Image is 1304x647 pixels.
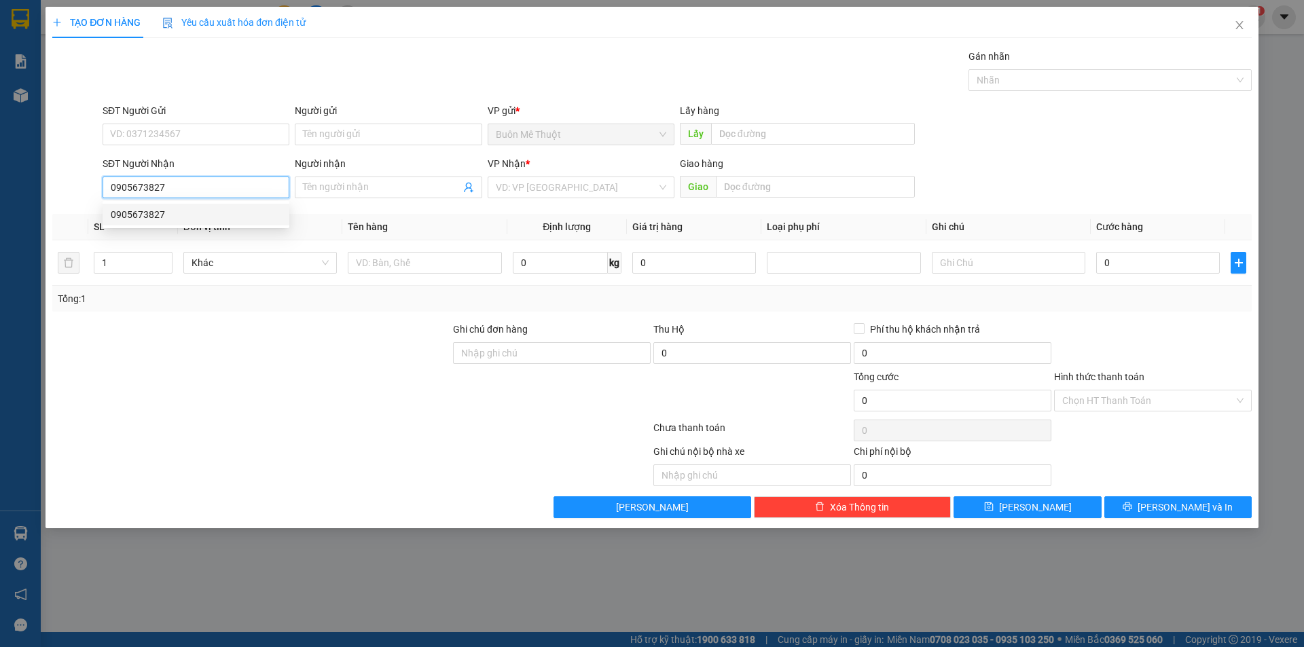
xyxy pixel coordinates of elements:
input: 0 [632,252,756,274]
div: SĐT Người Nhận [103,156,289,171]
span: kg [608,252,621,274]
div: Chi phí nội bộ [854,444,1051,464]
span: Buôn Mê Thuột [496,124,666,145]
input: VD: Bàn, Ghế [348,252,501,274]
span: SL [94,221,105,232]
div: Người nhận [295,156,482,171]
div: VP gửi [488,103,674,118]
button: printer[PERSON_NAME] và In [1104,496,1252,518]
button: save[PERSON_NAME] [954,496,1101,518]
span: delete [815,502,825,513]
span: Tổng cước [854,371,899,382]
th: Ghi chú [926,214,1091,240]
span: TẠO ĐƠN HÀNG [52,17,141,28]
input: Ghi Chú [932,252,1085,274]
span: plus [1231,257,1245,268]
span: Khác [192,253,329,273]
input: Ghi chú đơn hàng [453,342,651,364]
span: Giá trị hàng [632,221,683,232]
span: user-add [463,182,474,193]
div: Tổng: 1 [58,291,503,306]
span: close [1234,20,1245,31]
span: [PERSON_NAME] [999,500,1072,515]
div: 0905673827 [103,204,289,225]
button: deleteXóa Thông tin [754,496,952,518]
button: delete [58,252,79,274]
span: save [984,502,994,513]
input: Nhập ghi chú [653,464,851,486]
div: 0905673827 [111,207,281,222]
span: Thu Hộ [653,324,685,335]
span: Lấy [680,123,711,145]
span: Giao [680,176,716,198]
button: [PERSON_NAME] [554,496,751,518]
div: Ghi chú nội bộ nhà xe [653,444,851,464]
span: Giao hàng [680,158,723,169]
span: Yêu cầu xuất hóa đơn điện tử [162,17,306,28]
button: Close [1220,7,1258,45]
th: Loại phụ phí [761,214,926,240]
div: Chưa thanh toán [652,420,852,444]
span: VP Nhận [488,158,526,169]
span: Phí thu hộ khách nhận trả [865,322,985,337]
input: Dọc đường [716,176,915,198]
label: Gán nhãn [968,51,1010,62]
div: SĐT Người Gửi [103,103,289,118]
span: Tên hàng [348,221,388,232]
span: Xóa Thông tin [830,500,889,515]
input: Dọc đường [711,123,915,145]
span: [PERSON_NAME] và In [1138,500,1233,515]
label: Ghi chú đơn hàng [453,324,528,335]
span: Cước hàng [1096,221,1143,232]
div: Người gửi [295,103,482,118]
span: Định lượng [543,221,591,232]
img: icon [162,18,173,29]
span: Lấy hàng [680,105,719,116]
span: [PERSON_NAME] [616,500,689,515]
span: plus [52,18,62,27]
span: printer [1123,502,1132,513]
button: plus [1231,252,1246,274]
label: Hình thức thanh toán [1054,371,1144,382]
